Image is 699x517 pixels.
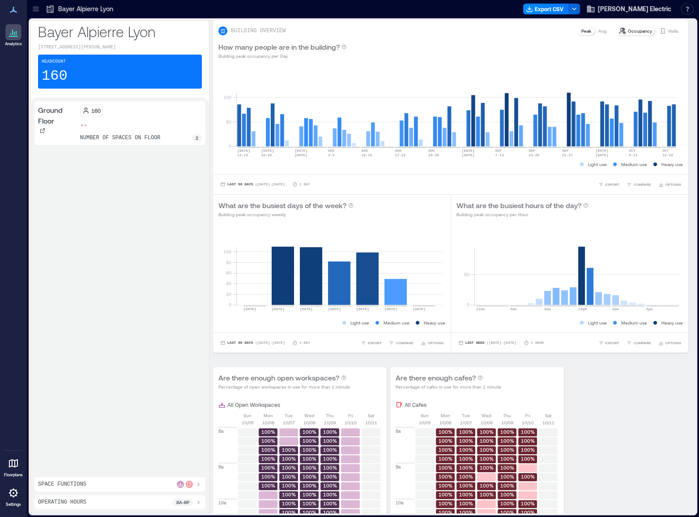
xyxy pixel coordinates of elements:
text: AUG [395,149,401,153]
span: OPTIONS [665,340,681,346]
p: 10/07 [460,419,472,426]
text: 100% [439,483,452,488]
p: [STREET_ADDRESS][PERSON_NAME] [38,44,202,51]
text: 4am [510,307,517,311]
text: 100% [459,465,473,470]
text: 100% [521,438,535,444]
text: 100% [500,474,514,479]
text: 100% [282,456,296,461]
p: Settings [6,502,21,507]
p: 1 Day [299,340,310,346]
p: How many people are in the building? [218,42,340,52]
p: Building peak occupancy per Hour [456,211,588,218]
text: 100% [439,474,452,479]
p: 10/06 [439,419,452,426]
p: 8a - 6p [176,499,189,506]
p: Visits [668,27,678,34]
p: Peak [581,27,591,34]
p: Avg [598,27,606,34]
tspan: 40 [226,281,231,286]
text: SEP [495,149,502,153]
p: Operating Hours [38,499,86,506]
text: 100% [323,429,337,435]
button: OPTIONS [419,338,445,347]
text: [DATE] [462,149,475,153]
text: 100% [282,500,296,506]
text: 100% [480,429,494,435]
span: OPTIONS [665,182,681,187]
p: Wed [304,412,314,419]
p: Are there enough open workspaces? [218,372,339,383]
text: 100% [521,429,535,435]
tspan: 0 [229,302,231,307]
text: 8am [544,307,551,311]
p: 10/11 [542,419,554,426]
text: 100% [500,456,514,461]
p: Floorplans [4,472,23,478]
text: 100% [521,456,535,461]
text: 100% [261,438,275,444]
text: 100% [459,483,473,488]
p: 2 [196,134,198,141]
p: Analytics [5,41,22,47]
p: 10/05 [242,419,254,426]
text: 100% [521,500,535,506]
text: 100% [261,456,275,461]
text: 100% [480,447,494,453]
p: 10/08 [303,419,315,426]
a: Floorplans [1,453,26,480]
p: 10/10 [345,419,357,426]
tspan: 80 [226,260,231,265]
text: 100% [439,491,452,497]
p: Thu [503,412,511,419]
p: Light use [350,319,369,326]
text: 100% [500,483,514,488]
p: 10/09 [324,419,336,426]
text: AUG [362,149,368,153]
button: Export CSV [523,4,569,14]
text: 100% [480,465,494,470]
span: OPTIONS [428,340,443,346]
text: 100% [261,465,275,470]
button: OPTIONS [656,338,683,347]
text: 5-11 [629,153,637,157]
text: 100% [303,491,316,497]
text: 100% [439,429,452,435]
text: 24-30 [428,153,439,157]
p: Mon [441,412,450,419]
p: 10/09 [501,419,513,426]
p: Heavy use [661,161,683,168]
p: Heavy use [661,319,683,326]
p: Heavy use [424,319,445,326]
button: [PERSON_NAME] Electric [584,2,674,16]
tspan: 0 [229,143,231,149]
button: COMPARE [625,338,653,347]
button: OPTIONS [656,180,683,189]
button: COMPARE [625,180,653,189]
text: AUG [328,149,335,153]
text: 100% [303,474,316,479]
text: 100% [323,483,337,488]
p: 160 [42,67,68,85]
span: COMPARE [396,340,413,346]
p: Medium use [621,319,647,326]
text: 100% [303,429,316,435]
text: [DATE] [596,153,609,157]
text: 100% [303,483,316,488]
text: 14-20 [529,153,539,157]
tspan: 50 [226,119,231,124]
text: 100% [303,465,316,470]
text: 100% [521,447,535,453]
button: EXPORT [359,338,384,347]
span: [PERSON_NAME] Electric [598,4,671,13]
text: 100% [303,500,316,506]
p: Light use [588,161,607,168]
text: 100% [500,500,514,506]
p: Sun [421,412,429,419]
p: 1 Day [299,182,310,187]
text: [DATE] [294,149,307,153]
text: OCT [662,149,669,153]
button: COMPARE [387,338,415,347]
p: All Open Workspaces [227,401,280,408]
p: Headcount [42,58,66,65]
